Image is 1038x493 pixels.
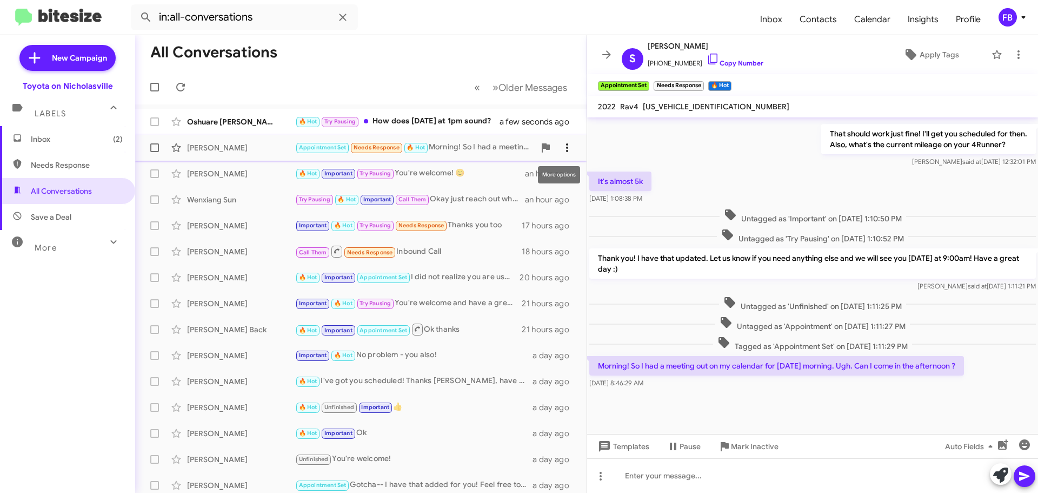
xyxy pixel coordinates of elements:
span: Important [324,274,352,281]
span: Appointment Set [360,274,407,281]
p: Thank you! I have that updated. Let us know if you need anything else and we will see you [DATE] ... [589,248,1036,279]
span: Try Pausing [360,170,391,177]
button: Next [486,76,574,98]
div: Inbound Call [295,245,522,258]
div: [PERSON_NAME] [187,350,295,361]
span: Auto Fields [945,437,997,456]
span: 🔥 Hot [299,274,317,281]
div: [PERSON_NAME] [187,454,295,465]
span: said at [962,157,981,166]
small: 🔥 Hot [708,81,731,91]
button: FB [989,8,1026,27]
span: 🔥 Hot [299,327,317,334]
span: Save a Deal [31,212,71,222]
div: [PERSON_NAME] [187,402,295,413]
div: 21 hours ago [522,298,578,309]
div: Oshuare [PERSON_NAME] [187,116,295,127]
div: a day ago [533,454,578,465]
div: Okay just reach out when you are ready and I will be happy to get tat set for you! [295,193,525,206]
a: Insights [899,4,947,35]
span: Call Them [299,249,327,256]
div: Ok thanks [295,323,522,336]
a: Inbox [751,4,791,35]
div: Thanks you too [295,219,522,232]
div: I've got you scheduled! Thanks [PERSON_NAME], have a great day! [295,375,533,387]
span: [PHONE_NUMBER] [648,52,763,69]
span: « [474,81,480,94]
span: (2) [113,134,123,144]
span: [DATE] 8:46:29 AM [589,379,643,387]
div: a day ago [533,480,578,491]
p: That should work just fine! I'll get you scheduled for then. Also, what's the current mileage on ... [821,124,1036,154]
span: Tagged as 'Appointment Set' on [DATE] 1:11:29 PM [713,336,912,352]
span: 🔥 Hot [299,430,317,437]
nav: Page navigation example [468,76,574,98]
small: Needs Response [654,81,703,91]
div: 17 hours ago [522,220,578,231]
span: » [493,81,498,94]
span: Appointment Set [360,327,407,334]
span: Mark Inactive [731,437,778,456]
div: I did not realize you are used all of your ToyotaCares. I will update our record. [295,271,520,284]
span: 🔥 Hot [334,222,352,229]
span: Untagged as 'Appointment' on [DATE] 1:11:27 PM [715,316,910,332]
div: Morning! So I had a meeting out on my calendar for [DATE] morning. Ugh. Can I come in the afterno... [295,141,535,154]
div: 👍 [295,401,533,413]
span: [PERSON_NAME] [648,40,763,52]
span: More [35,243,57,253]
div: [PERSON_NAME] [187,220,295,231]
small: Appointment Set [598,81,649,91]
span: Untagged as 'Important' on [DATE] 1:10:50 PM [720,208,906,224]
span: Important [299,300,327,307]
span: 🔥 Hot [299,170,317,177]
span: Labels [35,109,66,119]
div: No problem - you also! [295,349,533,361]
span: S [629,50,636,68]
span: 🔥 Hot [299,118,317,125]
div: a day ago [533,402,578,413]
span: Rav4 [620,102,638,111]
div: a day ago [533,428,578,439]
span: Templates [596,437,649,456]
a: New Campaign [19,45,116,71]
span: Needs Response [354,144,400,151]
span: 🔥 Hot [299,378,317,385]
span: [DATE] 1:08:38 PM [589,194,642,202]
button: Apply Tags [875,45,986,64]
span: Untagged as 'Try Pausing' on [DATE] 1:10:52 PM [717,228,908,244]
span: [US_VEHICLE_IDENTIFICATION_NUMBER] [643,102,789,111]
div: [PERSON_NAME] [187,480,295,491]
div: [PERSON_NAME] [187,428,295,439]
div: a few seconds ago [513,116,578,127]
span: Important [324,170,352,177]
button: Previous [468,76,487,98]
span: Needs Response [347,249,393,256]
div: Gotcha-- I have that added for you! Feel free to reach out if you need anything else. We will see... [295,479,533,491]
a: Profile [947,4,989,35]
span: Important [299,222,327,229]
a: Copy Number [707,59,763,67]
button: Pause [658,437,709,456]
span: Appointment Set [299,144,347,151]
div: 18 hours ago [522,246,578,257]
div: [PERSON_NAME] [187,298,295,309]
span: Try Pausing [360,300,391,307]
a: Calendar [846,4,899,35]
div: [PERSON_NAME] [187,142,295,153]
span: 🔥 Hot [407,144,425,151]
span: Needs Response [31,160,123,170]
p: It's almost 5k [589,172,651,191]
span: 🔥 Hot [334,300,352,307]
span: [PERSON_NAME] [DATE] 12:32:01 PM [912,157,1036,166]
div: [PERSON_NAME] [187,168,295,179]
div: a day ago [533,376,578,387]
div: Ok [295,427,533,439]
span: New Campaign [52,52,107,63]
div: an hour ago [525,168,578,179]
div: an hour ago [525,194,578,205]
span: 2022 [598,102,616,111]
